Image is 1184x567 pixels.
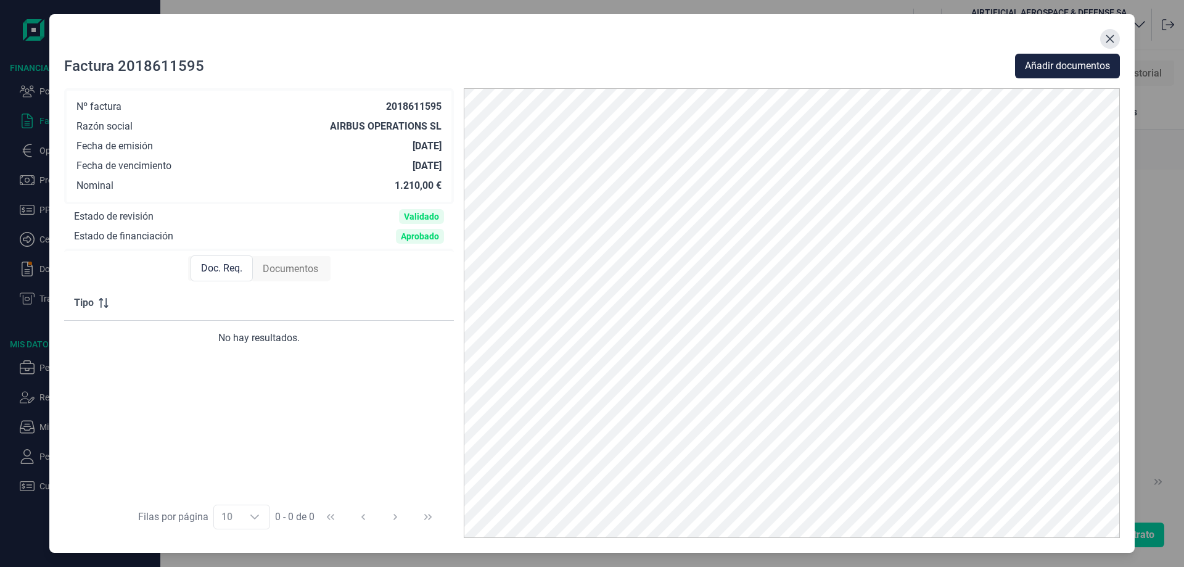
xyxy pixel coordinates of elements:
div: Estado de revisión [74,210,154,223]
div: 2018611595 [386,101,442,113]
div: [DATE] [413,160,442,172]
div: No hay resultados. [74,331,444,346]
div: Filas por página [138,510,208,524]
div: Nominal [76,180,113,192]
div: Doc. Req. [191,255,253,281]
button: First Page [316,502,345,532]
span: Tipo [74,296,94,310]
div: Fecha de emisión [76,140,153,152]
div: Validado [404,212,439,221]
button: Next Page [380,502,410,532]
button: Close [1100,29,1120,49]
img: PDF Viewer [464,88,1120,538]
button: Previous Page [348,502,378,532]
div: Documentos [253,257,328,281]
div: Choose [240,505,269,529]
div: Nº factura [76,101,121,113]
span: Documentos [263,262,318,276]
span: Doc. Req. [201,261,242,276]
div: 1.210,00 € [395,180,442,192]
button: Añadir documentos [1015,54,1120,78]
span: Añadir documentos [1025,59,1110,73]
div: Aprobado [401,231,439,241]
div: [DATE] [413,140,442,152]
div: Estado de financiación [74,230,173,242]
div: Razón social [76,120,133,133]
div: Fecha de vencimiento [76,160,171,172]
button: Last Page [413,502,443,532]
div: Factura 2018611595 [64,56,204,76]
span: 0 - 0 de 0 [275,512,314,522]
div: AIRBUS OPERATIONS SL [330,120,442,133]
